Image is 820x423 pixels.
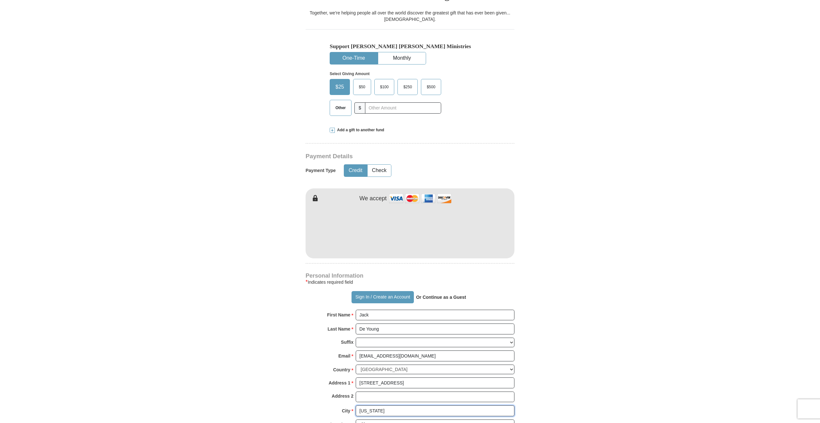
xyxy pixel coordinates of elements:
[378,52,426,64] button: Monthly
[342,406,350,415] strong: City
[332,103,349,113] span: Other
[335,127,384,133] span: Add a gift to another fund
[328,324,351,333] strong: Last Name
[341,338,353,347] strong: Suffix
[360,195,387,202] h4: We accept
[400,82,415,92] span: $250
[416,295,466,300] strong: Or Continue as a Guest
[306,278,514,286] div: Indicates required field
[330,43,490,50] h5: Support [PERSON_NAME] [PERSON_NAME] Ministries
[377,82,392,92] span: $100
[388,192,452,205] img: credit cards accepted
[332,82,347,92] span: $25
[306,168,336,173] h5: Payment Type
[352,291,414,303] button: Sign In / Create an Account
[329,378,351,387] strong: Address 1
[338,351,350,360] strong: Email
[354,102,365,114] span: $
[306,273,514,278] h4: Personal Information
[327,310,350,319] strong: First Name
[332,392,353,401] strong: Address 2
[333,365,351,374] strong: Country
[330,52,378,64] button: One-Time
[306,153,469,160] h3: Payment Details
[330,72,370,76] strong: Select Giving Amount
[365,102,441,114] input: Other Amount
[368,165,391,177] button: Check
[344,165,367,177] button: Credit
[423,82,439,92] span: $500
[306,10,514,22] div: Together, we're helping people all over the world discover the greatest gift that has ever been g...
[356,82,369,92] span: $50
